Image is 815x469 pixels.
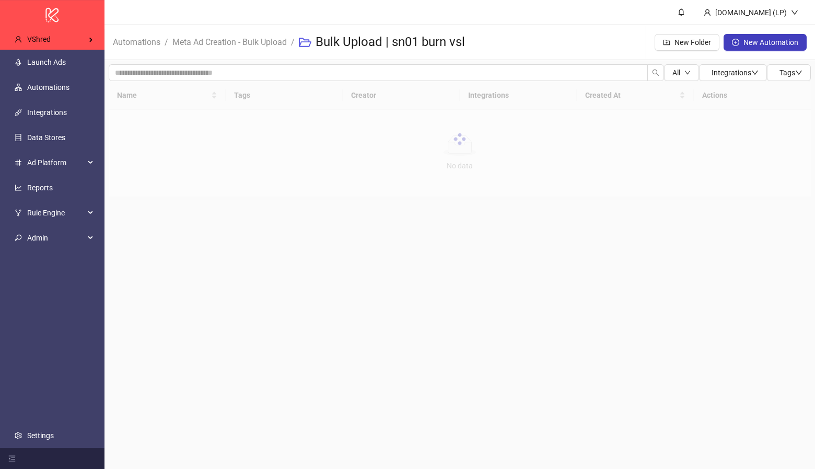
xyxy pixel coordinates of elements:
span: user [15,36,22,43]
span: down [791,9,798,16]
span: number [15,159,22,166]
button: New Automation [724,34,807,51]
span: down [795,69,802,76]
button: Integrationsdown [699,64,767,81]
a: Automations [111,36,162,47]
span: user [704,9,711,16]
span: Ad Platform [27,152,85,173]
span: down [684,70,691,76]
span: down [751,69,759,76]
li: / [165,26,168,59]
span: Integrations [712,68,759,77]
span: New Automation [743,38,798,47]
button: Alldown [664,64,699,81]
span: plus-circle [732,39,739,46]
span: folder-add [663,39,670,46]
span: New Folder [674,38,711,47]
span: key [15,234,22,242]
a: Data Stores [27,133,65,142]
div: [DOMAIN_NAME] (LP) [711,7,791,18]
span: VShred [27,35,51,43]
span: bell [678,8,685,16]
span: folder-open [299,36,311,49]
a: Launch Ads [27,58,66,66]
a: Automations [27,83,69,91]
a: Reports [27,184,53,192]
span: fork [15,209,22,216]
a: Meta Ad Creation - Bulk Upload [170,36,289,47]
span: Admin [27,227,85,248]
span: Tags [779,68,802,77]
button: Tagsdown [767,64,811,81]
li: / [291,26,295,59]
span: search [652,69,659,76]
button: New Folder [655,34,719,51]
a: Integrations [27,108,67,117]
span: menu-fold [8,455,16,462]
span: All [672,68,680,77]
a: Settings [27,431,54,440]
span: Rule Engine [27,202,85,223]
h3: Bulk Upload | sn01 burn vsl [316,34,465,51]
